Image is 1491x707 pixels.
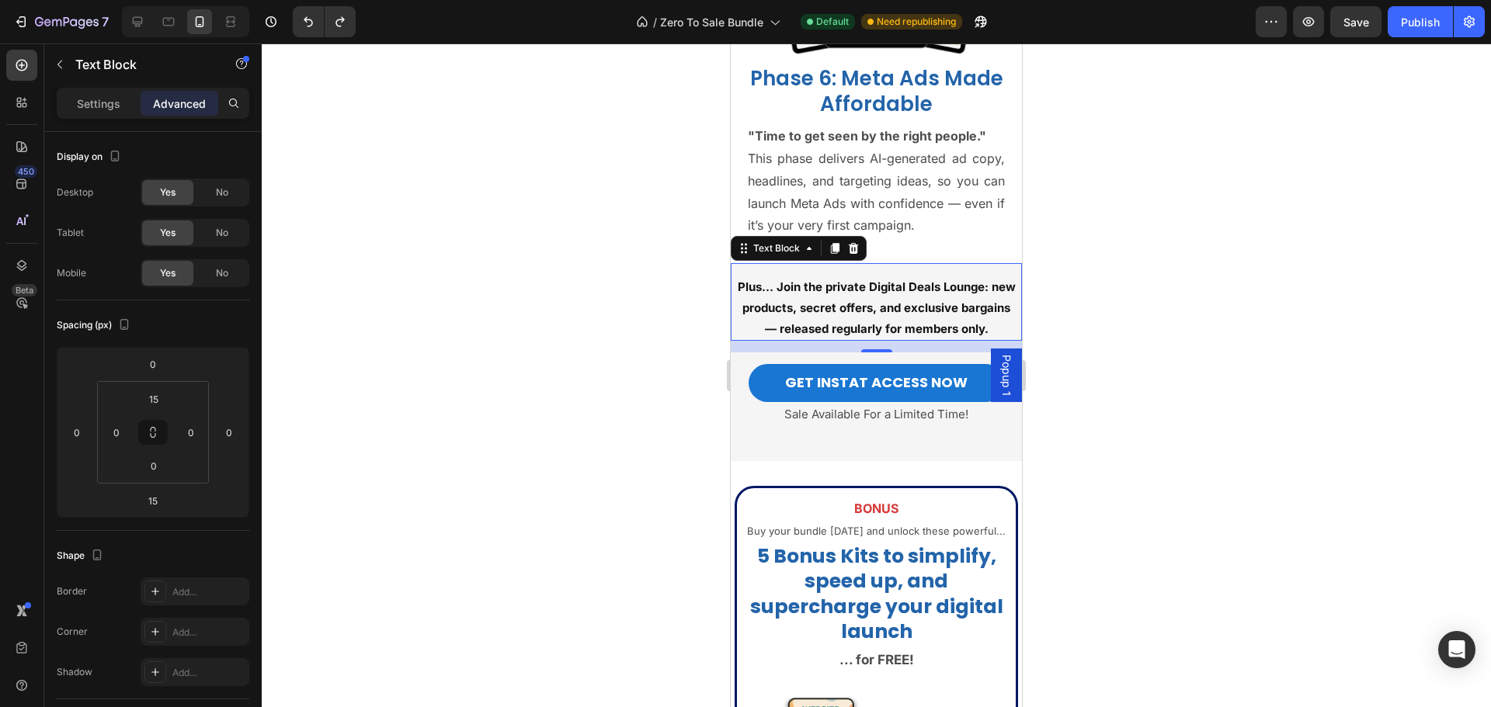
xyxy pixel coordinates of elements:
[57,584,87,598] div: Border
[172,585,245,599] div: Add...
[217,421,241,444] input: 0
[660,14,763,30] span: Zero To Sale Bundle
[138,387,169,411] input: 15px
[57,147,124,168] div: Display on
[160,185,176,199] span: Yes
[731,43,1022,707] iframe: Design area
[102,12,109,31] p: 7
[160,226,176,240] span: Yes
[57,625,88,639] div: Corner
[160,266,176,280] span: Yes
[1330,6,1382,37] button: Save
[138,454,169,477] input: 0px
[75,55,207,74] p: Text Block
[105,421,128,444] input: 0px
[57,315,134,336] div: Spacing (px)
[57,546,106,567] div: Shape
[12,284,37,296] div: Beta
[1388,6,1453,37] button: Publish
[172,666,245,680] div: Add...
[1401,14,1440,30] div: Publish
[216,266,228,280] span: No
[65,421,89,444] input: 0
[15,165,37,178] div: 450
[216,226,228,240] span: No
[57,185,93,199] div: Desktop
[153,95,206,112] p: Advanced
[57,266,86,280] div: Mobile
[216,185,228,199] span: No
[57,665,92,679] div: Shadow
[653,14,657,30] span: /
[816,15,849,29] span: Default
[77,95,120,112] p: Settings
[1343,16,1369,29] span: Save
[6,6,116,37] button: 7
[179,421,203,444] input: 0px
[172,626,245,639] div: Add...
[137,352,169,376] input: 0
[293,6,356,37] div: Undo/Redo
[57,226,84,240] div: Tablet
[877,15,956,29] span: Need republishing
[1438,631,1475,668] div: Open Intercom Messenger
[137,489,169,512] input: 15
